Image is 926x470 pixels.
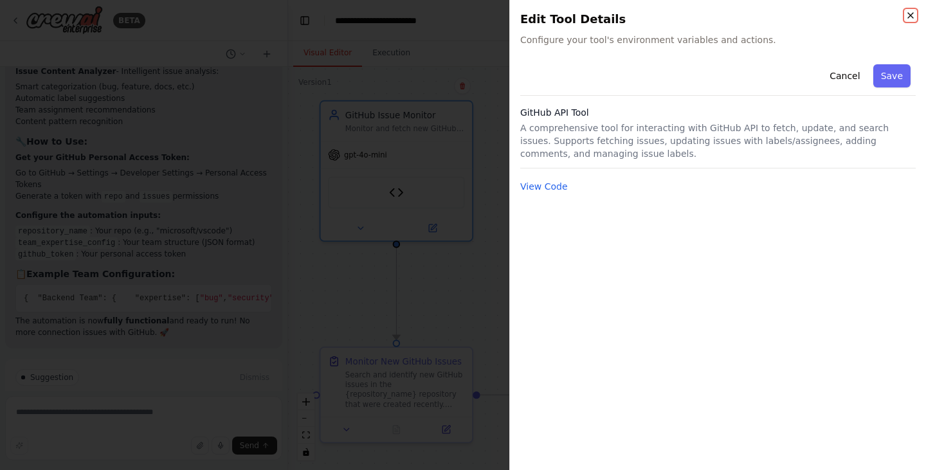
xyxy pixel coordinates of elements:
[520,33,916,46] span: Configure your tool's environment variables and actions.
[520,106,916,119] h3: GitHub API Tool
[520,180,568,193] button: View Code
[822,64,867,87] button: Cancel
[520,122,916,160] p: A comprehensive tool for interacting with GitHub API to fetch, update, and search issues. Support...
[520,10,916,28] h2: Edit Tool Details
[873,64,911,87] button: Save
